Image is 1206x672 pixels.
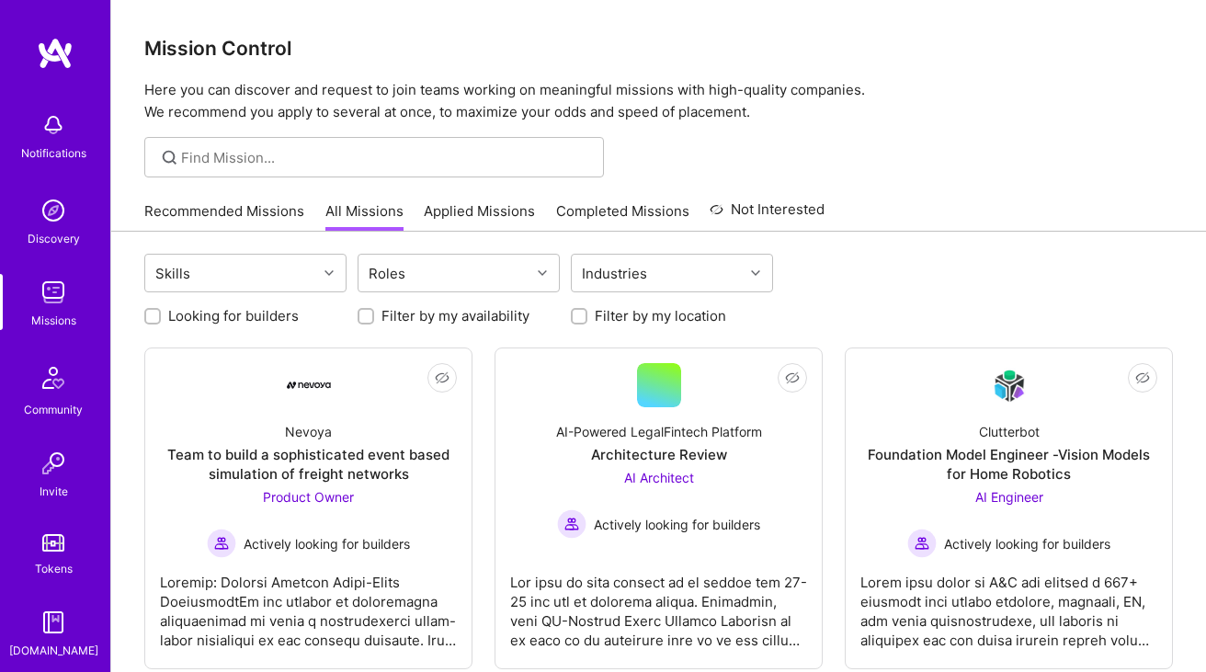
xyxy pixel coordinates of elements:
[979,422,1040,441] div: Clutterbot
[557,509,586,539] img: Actively looking for builders
[160,558,457,650] div: Loremip: Dolorsi Ametcon Adipi-Elits DoeiusmodtEm inc utlabor et doloremagna aliquaenimad mi veni...
[710,199,825,232] a: Not Interested
[31,356,75,400] img: Community
[785,370,800,385] i: icon EyeClosed
[975,489,1043,505] span: AI Engineer
[21,143,86,163] div: Notifications
[364,260,410,287] div: Roles
[510,558,807,650] div: Lor ipsu do sita consect ad el seddoe tem 27-25 inc utl et dolorema aliqua. Enimadmin, veni QU-No...
[1135,370,1150,385] i: icon EyeClosed
[144,201,304,232] a: Recommended Missions
[624,470,694,485] span: AI Architect
[907,529,937,558] img: Actively looking for builders
[40,482,68,501] div: Invite
[594,515,760,534] span: Actively looking for builders
[181,148,590,167] input: Find Mission...
[24,400,83,419] div: Community
[860,445,1157,484] div: Foundation Model Engineer -Vision Models for Home Robotics
[144,79,1173,123] p: Here you can discover and request to join teams working on meaningful missions with high-quality ...
[381,306,529,325] label: Filter by my availability
[287,382,331,389] img: Company Logo
[35,559,73,578] div: Tokens
[151,260,195,287] div: Skills
[35,274,72,311] img: teamwork
[160,445,457,484] div: Team to build a sophisticated event based simulation of freight networks
[159,147,180,168] i: icon SearchGrey
[595,306,726,325] label: Filter by my location
[35,604,72,641] img: guide book
[37,37,74,70] img: logo
[860,558,1157,650] div: Lorem ipsu dolor si A&C adi elitsed d 667+ eiusmodt inci utlabo etdolore, magnaali, EN, adm venia...
[435,370,449,385] i: icon EyeClosed
[424,201,535,232] a: Applied Missions
[591,445,727,464] div: Architecture Review
[751,268,760,278] i: icon Chevron
[538,268,547,278] i: icon Chevron
[577,260,652,287] div: Industries
[35,107,72,143] img: bell
[160,363,457,654] a: Company LogoNevoyaTeam to build a sophisticated event based simulation of freight networksProduct...
[325,201,404,232] a: All Missions
[207,529,236,558] img: Actively looking for builders
[42,534,64,552] img: tokens
[28,229,80,248] div: Discovery
[285,422,332,441] div: Nevoya
[860,363,1157,654] a: Company LogoClutterbotFoundation Model Engineer -Vision Models for Home RoboticsAI Engineer Activ...
[556,201,689,232] a: Completed Missions
[9,641,98,660] div: [DOMAIN_NAME]
[35,445,72,482] img: Invite
[168,306,299,325] label: Looking for builders
[510,363,807,654] a: AI-Powered LegalFintech PlatformArchitecture ReviewAI Architect Actively looking for buildersActi...
[987,364,1031,407] img: Company Logo
[263,489,354,505] span: Product Owner
[944,534,1110,553] span: Actively looking for builders
[244,534,410,553] span: Actively looking for builders
[35,192,72,229] img: discovery
[144,37,1173,60] h3: Mission Control
[31,311,76,330] div: Missions
[324,268,334,278] i: icon Chevron
[556,422,762,441] div: AI-Powered LegalFintech Platform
